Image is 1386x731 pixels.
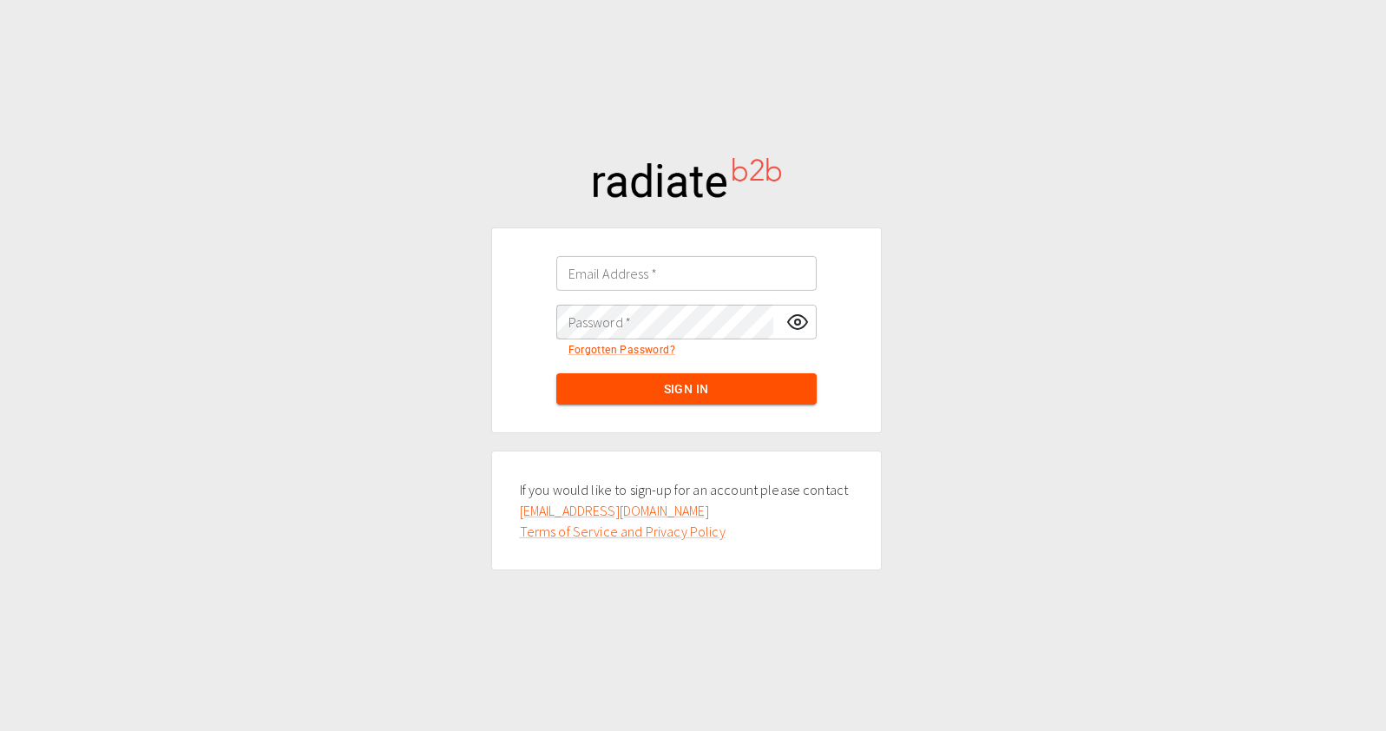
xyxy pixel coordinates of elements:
a: [EMAIL_ADDRESS][DOMAIN_NAME] [520,502,709,519]
a: Forgotten Password? [568,344,676,356]
button: Sign In [556,373,817,405]
button: toggle password visibility [780,305,815,339]
img: radiateb2b_logo_black.png [578,147,795,210]
p: If you would like to sign-up for an account please contact [520,479,853,542]
a: Terms of Service and Privacy Policy [520,523,726,540]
